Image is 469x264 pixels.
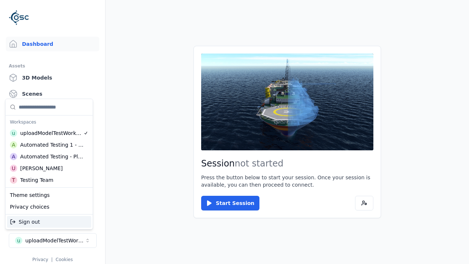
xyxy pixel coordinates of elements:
div: Theme settings [7,189,91,201]
div: Workspaces [7,117,91,127]
div: Sign out [7,216,91,228]
div: U [10,165,17,172]
div: Suggestions [5,188,93,214]
div: uploadModelTestWorkspace [20,129,83,137]
div: Automated Testing 1 - Playwright [20,141,84,148]
div: T [10,176,17,184]
div: Automated Testing - Playwright [20,153,84,160]
div: Testing Team [20,176,53,184]
div: u [10,129,17,137]
div: A [10,153,17,160]
div: Suggestions [5,214,93,229]
div: A [10,141,17,148]
div: [PERSON_NAME] [20,165,63,172]
div: Suggestions [5,99,93,187]
div: Privacy choices [7,201,91,213]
